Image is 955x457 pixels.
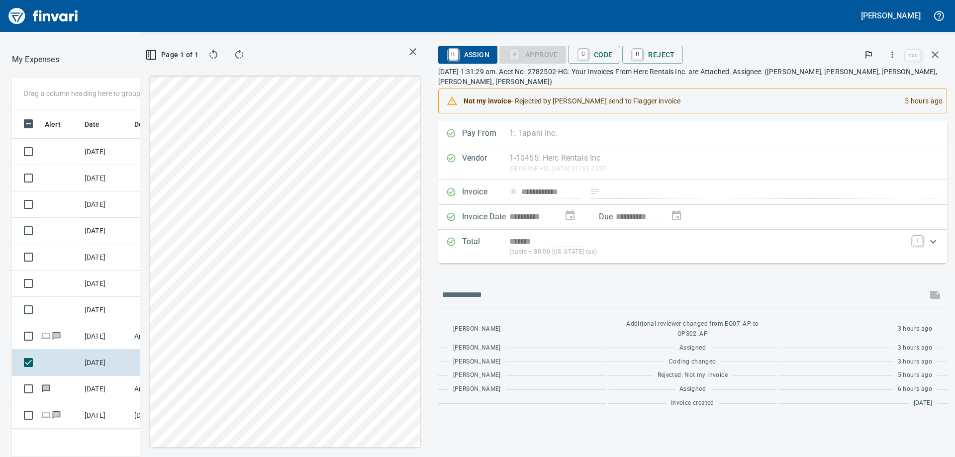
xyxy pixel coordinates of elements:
span: Date [85,118,113,130]
span: Description [134,118,185,130]
td: [DATE] [81,350,130,376]
span: Online transaction [41,412,51,418]
span: 5 hours ago [898,370,932,380]
span: This records your message into the invoice and notifies anyone mentioned [923,283,947,307]
span: Date [85,118,100,130]
td: [DATE] [81,165,130,191]
span: Has messages [51,412,62,418]
nav: breadcrumb [12,54,59,66]
td: [DOMAIN_NAME] [DOMAIN_NAME][URL] WA [130,402,220,429]
td: [DATE] [81,139,130,165]
button: RReject [622,46,682,64]
span: Additional reviewer changed from EQ07_AP to OPS02_AP [613,319,771,339]
span: Assigned [679,343,706,353]
a: R [633,49,642,60]
span: [DATE] [914,398,932,408]
td: [DATE] [81,402,130,429]
span: [PERSON_NAME] [453,343,501,353]
h5: [PERSON_NAME] [861,10,921,21]
a: T [913,236,923,246]
button: RAssign [438,46,497,64]
span: Invoice created [671,398,714,408]
span: Reject [630,46,674,63]
span: Description [134,118,172,130]
td: [DATE] [81,244,130,271]
span: [PERSON_NAME] [453,370,501,380]
p: (basis + $0.00 [US_STATE] tax) [509,247,907,257]
td: [DATE] [81,297,130,323]
button: [PERSON_NAME] [859,8,923,23]
span: Assign [446,46,489,63]
span: Code [576,46,613,63]
span: 3 hours ago [898,324,932,334]
img: Finvari [6,4,81,28]
p: My Expenses [12,54,59,66]
a: esc [906,50,921,61]
span: Close invoice [903,43,947,67]
span: Alert [45,118,61,130]
a: R [449,49,458,60]
button: Page 1 of 1 [148,46,197,64]
span: [PERSON_NAME] [453,324,501,334]
span: [PERSON_NAME] [453,357,501,367]
td: [DATE] [81,429,130,455]
span: [PERSON_NAME] [453,384,501,394]
td: Amazon Mktpl*Ij1wg4aj3 [130,376,220,402]
td: [DATE] [81,271,130,297]
div: Coding Required [499,50,566,58]
span: Has messages [41,385,51,392]
span: Coding changed [669,357,716,367]
span: Online transaction [41,333,51,339]
span: 3 hours ago [898,357,932,367]
button: Flag [858,44,879,66]
span: 3 hours ago [898,343,932,353]
button: More [881,44,903,66]
td: Amazon Mktplace Pmts [DOMAIN_NAME][URL] WA [130,323,220,350]
div: - Rejected by [PERSON_NAME] send to Flagger invoice [464,92,897,110]
div: 5 hours ago [897,92,943,110]
span: Assigned [679,384,706,394]
td: Love's #0569 Outside [GEOGRAPHIC_DATA] OR [130,429,220,455]
td: [DATE] [81,191,130,218]
span: Rejected: Not my invoice [658,370,728,380]
button: CCode [568,46,621,64]
td: [DATE] [81,323,130,350]
p: Total [462,236,509,257]
span: 6 hours ago [898,384,932,394]
span: Page 1 of 1 [152,49,193,61]
div: Expand [438,230,947,263]
td: [DATE] [81,376,130,402]
td: [DATE] [81,218,130,244]
strong: Not my invoice [464,97,511,105]
a: C [578,49,588,60]
p: [DATE] 1:31:29 am. Acct No. 2782502-HG: Your Invoices From Herc Rentals Inc. are Attached. Assign... [438,67,947,87]
span: Has messages [51,333,62,339]
p: Drag a column heading here to group the table [24,89,170,98]
span: Alert [45,118,74,130]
